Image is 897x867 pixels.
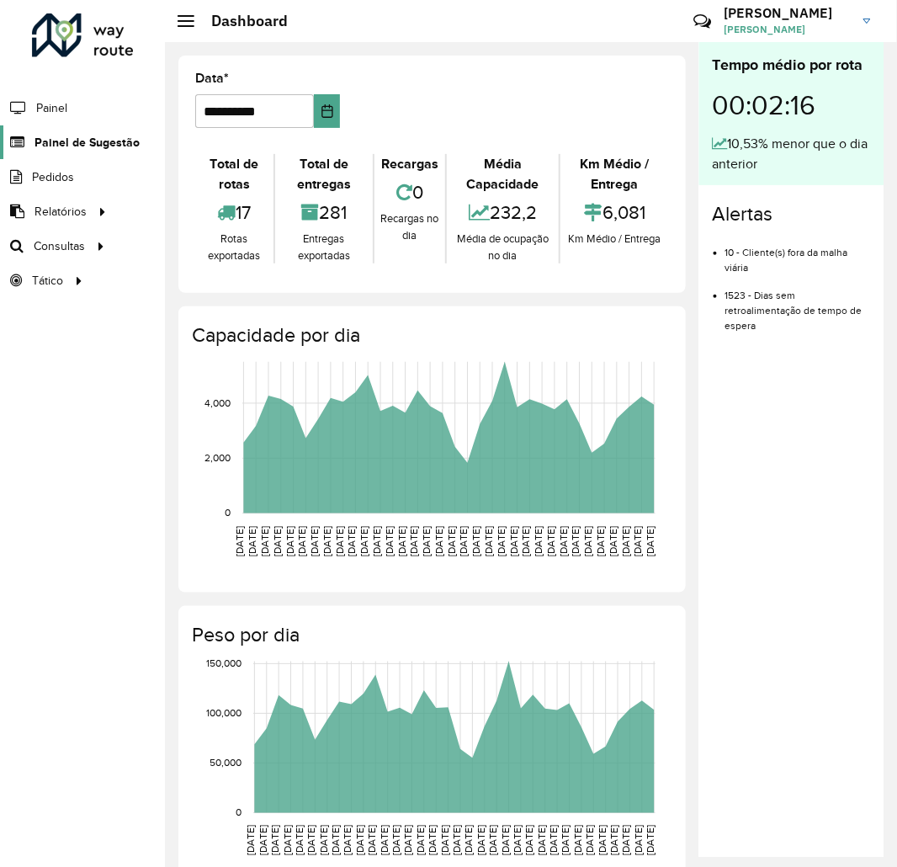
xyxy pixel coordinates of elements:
[725,275,871,333] li: 1523 - Dias sem retroalimentação de tempo de espera
[565,231,665,247] div: Km Médio / Entrega
[192,323,669,347] h4: Capacidade por dia
[334,526,345,556] text: [DATE]
[571,526,581,556] text: [DATE]
[309,526,320,556] text: [DATE]
[713,77,871,134] div: 00:02:16
[548,826,559,856] text: [DATE]
[475,826,486,856] text: [DATE]
[32,272,63,290] span: Tático
[536,826,547,856] text: [DATE]
[621,826,632,856] text: [DATE]
[496,526,507,556] text: [DATE]
[379,154,442,174] div: Recargas
[645,526,656,556] text: [DATE]
[433,526,444,556] text: [DATE]
[36,99,67,117] span: Painel
[204,453,231,464] text: 2,000
[409,526,420,556] text: [DATE]
[269,826,280,856] text: [DATE]
[371,526,382,556] text: [DATE]
[451,231,554,263] div: Média de ocupação no dia
[192,623,669,646] h4: Peso por dia
[725,232,871,275] li: 10 - Cliente(s) fora da malha viária
[366,826,377,856] text: [DATE]
[713,54,871,77] div: Tempo médio por rota
[446,526,457,556] text: [DATE]
[194,12,288,30] h2: Dashboard
[204,397,231,408] text: 4,000
[533,526,544,556] text: [DATE]
[470,526,481,556] text: [DATE]
[512,826,523,856] text: [DATE]
[451,194,554,231] div: 232,2
[608,526,618,556] text: [DATE]
[234,526,245,556] text: [DATE]
[321,526,332,556] text: [DATE]
[195,68,229,88] label: Data
[500,826,511,856] text: [DATE]
[206,708,241,719] text: 100,000
[427,826,438,856] text: [DATE]
[608,826,619,856] text: [DATE]
[713,202,871,226] h4: Alertas
[558,526,569,556] text: [DATE]
[32,168,74,186] span: Pedidos
[379,210,442,243] div: Recargas no dia
[296,526,307,556] text: [DATE]
[247,526,257,556] text: [DATE]
[464,826,475,856] text: [DATE]
[34,237,85,255] span: Consultas
[483,526,494,556] text: [DATE]
[384,526,395,556] text: [DATE]
[272,526,283,556] text: [DATE]
[459,526,470,556] text: [DATE]
[210,758,241,769] text: 50,000
[279,194,369,231] div: 281
[645,826,656,856] text: [DATE]
[206,658,241,669] text: 150,000
[713,134,871,174] div: 10,53% menor que o dia anterior
[595,526,606,556] text: [DATE]
[633,526,644,556] text: [DATE]
[282,826,293,856] text: [DATE]
[545,526,556,556] text: [DATE]
[347,526,358,556] text: [DATE]
[199,194,269,231] div: 17
[421,526,432,556] text: [DATE]
[284,526,295,556] text: [DATE]
[257,826,268,856] text: [DATE]
[279,154,369,194] div: Total de entregas
[451,154,554,194] div: Média Capacidade
[572,826,583,856] text: [DATE]
[565,194,665,231] div: 6,081
[620,526,631,556] text: [DATE]
[396,526,407,556] text: [DATE]
[583,526,594,556] text: [DATE]
[451,826,462,856] text: [DATE]
[314,94,339,128] button: Choose Date
[354,826,365,856] text: [DATE]
[199,154,269,194] div: Total de rotas
[403,826,414,856] text: [DATE]
[225,508,231,519] text: 0
[34,134,140,152] span: Painel de Sugestão
[259,526,270,556] text: [DATE]
[565,154,665,194] div: Km Médio / Entrega
[199,231,269,263] div: Rotas exportadas
[415,826,426,856] text: [DATE]
[330,826,341,856] text: [DATE]
[236,807,241,818] text: 0
[508,526,519,556] text: [DATE]
[633,826,644,856] text: [DATE]
[597,826,608,856] text: [DATE]
[521,526,532,556] text: [DATE]
[684,3,720,40] a: Contato Rápido
[245,826,256,856] text: [DATE]
[724,5,851,21] h3: [PERSON_NAME]
[379,174,442,210] div: 0
[305,826,316,856] text: [DATE]
[390,826,401,856] text: [DATE]
[487,826,498,856] text: [DATE]
[560,826,571,856] text: [DATE]
[379,826,390,856] text: [DATE]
